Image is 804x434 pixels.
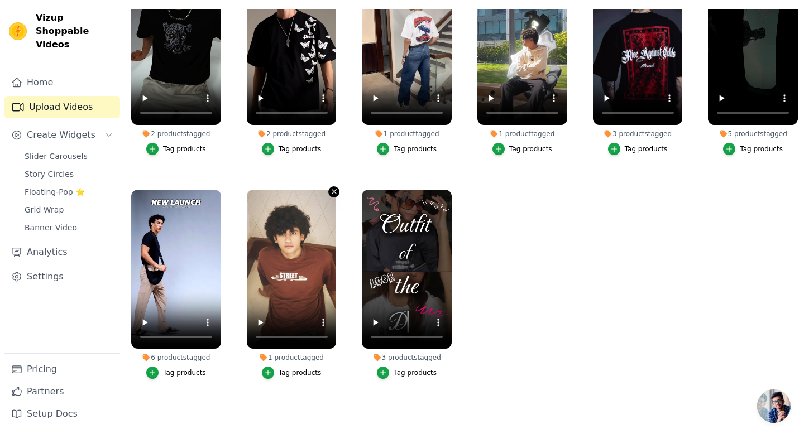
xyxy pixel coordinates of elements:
[4,124,120,146] button: Create Widgets
[279,368,322,377] div: Tag products
[25,186,85,197] span: Floating-Pop ⭐
[18,202,120,218] a: Grid Wrap
[247,129,337,138] div: 2 products tagged
[25,151,88,162] span: Slider Carousels
[593,129,683,138] div: 3 products tagged
[262,367,322,379] button: Tag products
[9,22,27,40] img: Vizup
[328,186,339,197] button: Video Delete
[146,143,206,155] button: Tag products
[362,129,452,138] div: 1 product tagged
[18,220,120,235] a: Banner Video
[740,144,783,153] div: Tag products
[18,184,120,200] a: Floating-Pop ⭐
[377,143,437,155] button: Tag products
[36,11,116,51] span: Vizup Shoppable Videos
[131,129,221,138] div: 2 products tagged
[377,367,437,379] button: Tag products
[4,241,120,263] a: Analytics
[279,144,322,153] div: Tag products
[4,71,120,94] a: Home
[723,143,783,155] button: Tag products
[4,96,120,118] a: Upload Videos
[4,266,120,288] a: Settings
[163,144,206,153] div: Tag products
[477,129,567,138] div: 1 product tagged
[394,368,437,377] div: Tag products
[262,143,322,155] button: Tag products
[4,358,120,380] a: Pricing
[131,353,221,362] div: 6 products tagged
[25,168,74,180] span: Story Circles
[608,143,668,155] button: Tag products
[163,368,206,377] div: Tag products
[4,380,120,403] a: Partners
[708,129,798,138] div: 5 products tagged
[4,403,120,425] a: Setup Docs
[25,222,77,233] span: Banner Video
[757,389,791,423] div: Open chat
[247,353,337,362] div: 1 product tagged
[362,353,452,362] div: 3 products tagged
[27,128,95,142] span: Create Widgets
[394,144,437,153] div: Tag products
[492,143,552,155] button: Tag products
[146,367,206,379] button: Tag products
[18,166,120,182] a: Story Circles
[18,148,120,164] a: Slider Carousels
[509,144,552,153] div: Tag products
[25,204,64,215] span: Grid Wrap
[625,144,668,153] div: Tag products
